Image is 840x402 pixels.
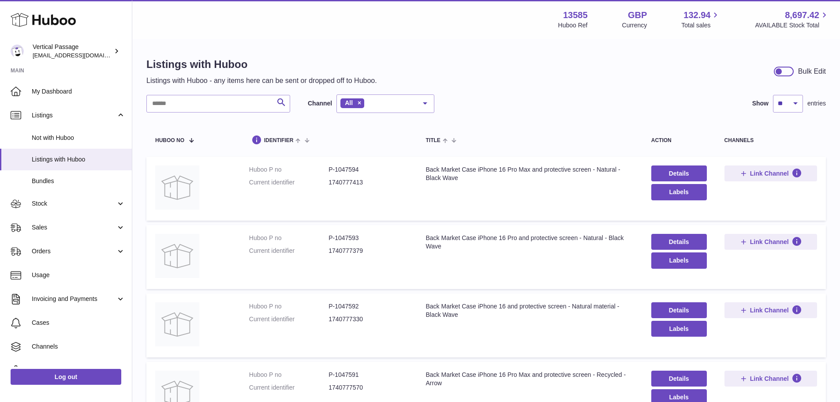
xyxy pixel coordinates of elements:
button: Link Channel [724,371,817,387]
span: Huboo no [155,138,184,143]
div: Back Market Case iPhone 16 and protective screen - Natural material - Black Wave [426,302,633,319]
dd: 1740777330 [329,315,408,323]
div: Back Market Case iPhone 16 Pro and protective screen - Natural - Black Wave [426,234,633,251]
div: channels [724,138,817,143]
strong: GBP [628,9,647,21]
button: Link Channel [724,302,817,318]
button: Link Channel [724,165,817,181]
a: 132.94 Total sales [681,9,721,30]
span: entries [807,99,826,108]
dd: 1740777379 [329,247,408,255]
a: Log out [11,369,121,385]
p: Listings with Huboo - any items here can be sent or dropped off to Huboo. [146,76,377,86]
a: 8,697.42 AVAILABLE Stock Total [755,9,829,30]
dt: Current identifier [249,315,329,323]
button: Labels [651,252,707,268]
dd: 1740777570 [329,383,408,392]
span: Listings [32,111,116,120]
span: My Dashboard [32,87,125,96]
button: Link Channel [724,234,817,250]
span: 132.94 [683,9,710,21]
span: Link Channel [750,238,789,246]
dt: Huboo P no [249,234,329,242]
img: Back Market Case iPhone 16 Pro and protective screen - Natural - Black Wave [155,234,199,278]
dt: Current identifier [249,383,329,392]
label: Show [752,99,769,108]
button: Labels [651,184,707,200]
span: Listings with Huboo [32,155,125,164]
span: Link Channel [750,169,789,177]
span: Total sales [681,21,721,30]
dd: 1740777413 [329,178,408,187]
span: Usage [32,271,125,279]
a: Details [651,302,707,318]
span: 8,697.42 [785,9,819,21]
a: Details [651,234,707,250]
img: Back Market Case iPhone 16 and protective screen - Natural material - Black Wave [155,302,199,346]
dt: Current identifier [249,247,329,255]
dt: Huboo P no [249,371,329,379]
span: Stock [32,199,116,208]
span: AVAILABLE Stock Total [755,21,829,30]
dt: Current identifier [249,178,329,187]
a: Details [651,165,707,181]
dd: P-1047593 [329,234,408,242]
div: Currency [622,21,647,30]
img: Back Market Case iPhone 16 Pro Max and protective screen - Natural - Black Wave [155,165,199,210]
strong: 13585 [563,9,588,21]
span: Link Channel [750,306,789,314]
dt: Huboo P no [249,165,329,174]
label: Channel [308,99,332,108]
div: Back Market Case iPhone 16 Pro Max and protective screen - Recycled - Arrow [426,371,633,387]
dd: P-1047591 [329,371,408,379]
button: Labels [651,321,707,337]
a: Details [651,371,707,387]
dd: P-1047592 [329,302,408,311]
span: Sales [32,223,116,232]
div: Bulk Edit [798,67,826,76]
span: [EMAIL_ADDRESS][DOMAIN_NAME] [33,52,130,59]
h1: Listings with Huboo [146,57,377,71]
dt: Huboo P no [249,302,329,311]
div: Huboo Ref [558,21,588,30]
div: Vertical Passage [33,43,112,60]
span: identifier [264,138,294,143]
span: Channels [32,342,125,351]
dd: P-1047594 [329,165,408,174]
span: Orders [32,247,116,255]
span: All [345,99,353,106]
span: Settings [32,366,125,375]
span: Invoicing and Payments [32,295,116,303]
img: internalAdmin-13585@internal.huboo.com [11,45,24,58]
div: Back Market Case iPhone 16 Pro Max and protective screen - Natural - Black Wave [426,165,633,182]
span: Not with Huboo [32,134,125,142]
span: Link Channel [750,375,789,383]
span: Cases [32,319,125,327]
span: title [426,138,440,143]
div: action [651,138,707,143]
span: Bundles [32,177,125,185]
